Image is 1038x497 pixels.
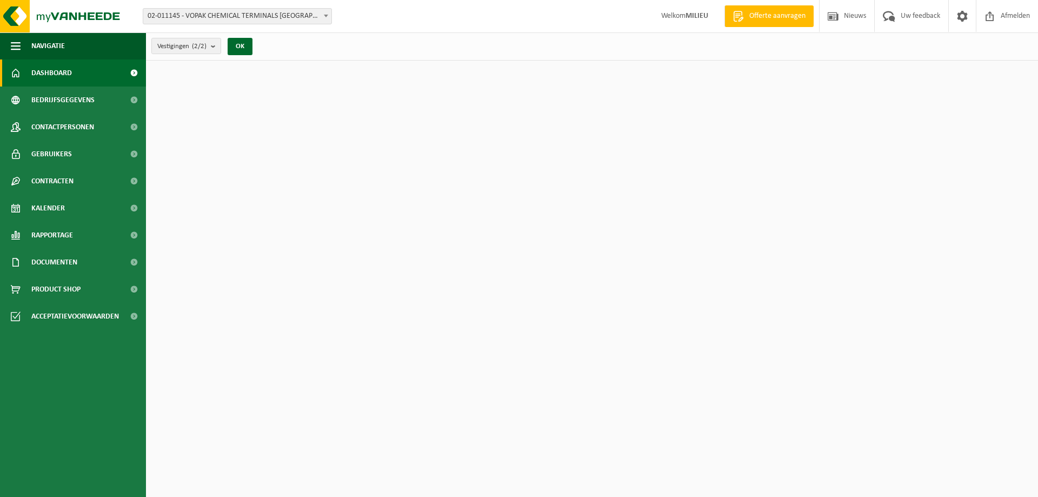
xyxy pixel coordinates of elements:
[747,11,808,22] span: Offerte aanvragen
[143,8,332,24] span: 02-011145 - VOPAK CHEMICAL TERMINALS BELGIUM ACS - ANTWERPEN
[31,168,74,195] span: Contracten
[151,38,221,54] button: Vestigingen(2/2)
[31,114,94,141] span: Contactpersonen
[31,59,72,87] span: Dashboard
[31,222,73,249] span: Rapportage
[31,276,81,303] span: Product Shop
[157,38,207,55] span: Vestigingen
[31,141,72,168] span: Gebruikers
[31,195,65,222] span: Kalender
[31,32,65,59] span: Navigatie
[31,249,77,276] span: Documenten
[31,87,95,114] span: Bedrijfsgegevens
[686,12,708,20] strong: MILIEU
[724,5,814,27] a: Offerte aanvragen
[192,43,207,50] count: (2/2)
[228,38,252,55] button: OK
[143,9,331,24] span: 02-011145 - VOPAK CHEMICAL TERMINALS BELGIUM ACS - ANTWERPEN
[31,303,119,330] span: Acceptatievoorwaarden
